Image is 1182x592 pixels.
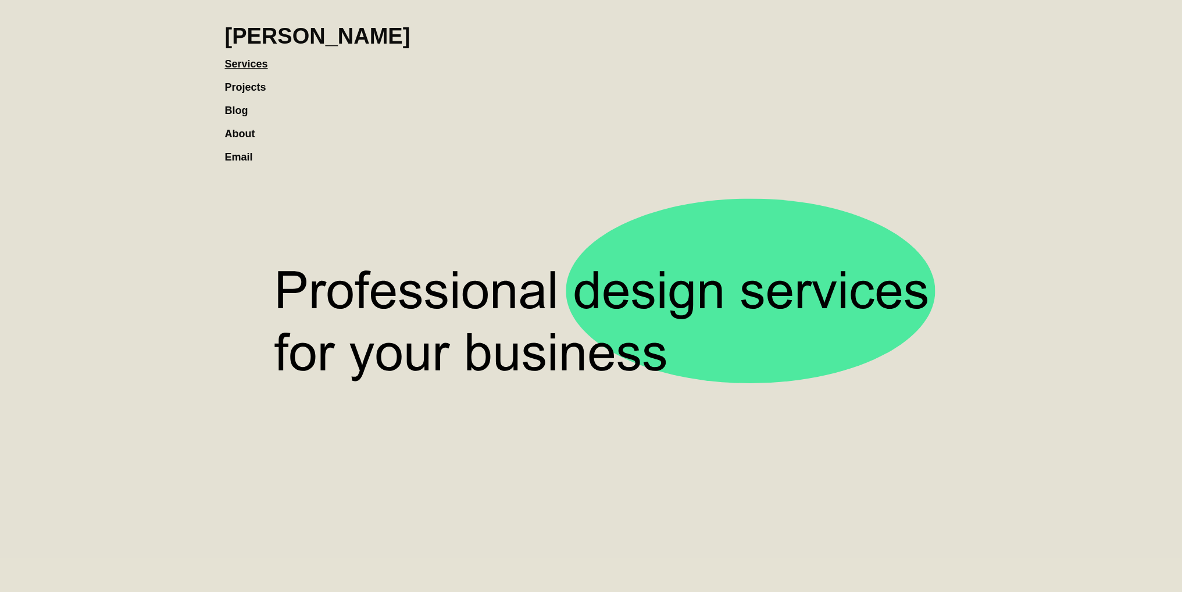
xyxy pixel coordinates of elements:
a: Services [225,47,280,70]
a: Projects [225,70,278,93]
h1: [PERSON_NAME] [225,23,410,49]
p: ‍ [283,566,899,578]
a: Blog [225,93,260,116]
a: About [225,116,267,140]
a: Email [225,140,265,163]
a: home [225,12,410,49]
